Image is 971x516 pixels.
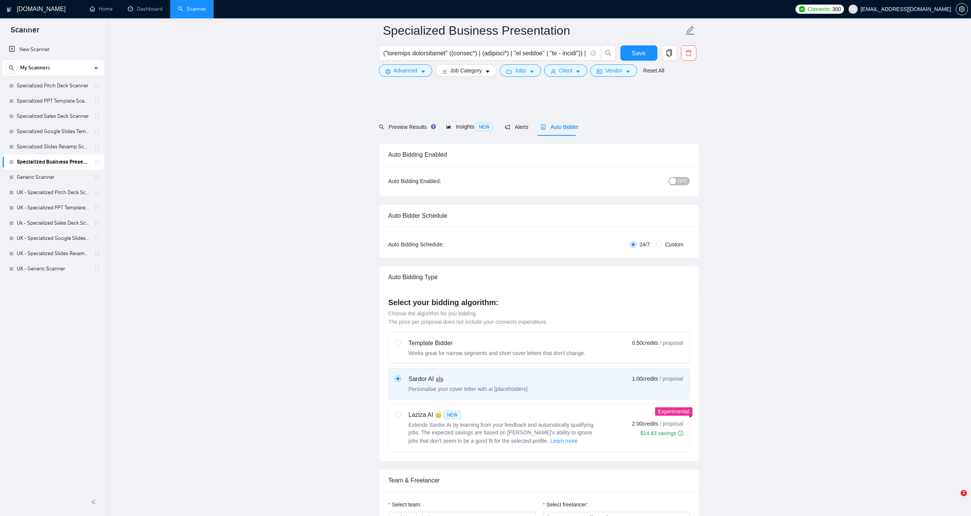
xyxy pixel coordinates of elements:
a: UK - Generic Scanner [17,261,89,276]
span: search [6,65,17,71]
span: caret-down [420,69,426,74]
button: folderJobscaret-down [500,64,541,77]
span: Vendor [605,66,622,75]
span: edit [685,26,695,35]
button: search [5,62,18,74]
span: holder [94,220,100,226]
button: settingAdvancedcaret-down [379,64,432,77]
a: Specialized Business Presentation [17,154,89,170]
a: UK - Specialized Pitch Deck Scanner [17,185,89,200]
span: holder [94,144,100,150]
span: notification [505,124,510,130]
span: Learn more [550,437,578,445]
a: UK - Specialized Google Slides Template Scanner [17,231,89,246]
span: info-circle [678,431,683,436]
div: Team & Freelancer [388,469,690,491]
span: Job Category [450,66,482,75]
button: userClientcaret-down [544,64,588,77]
div: Auto Bidding Enabled: [388,177,489,185]
label: Select team: [388,500,422,509]
div: Auto Bidder Schedule [388,205,690,227]
a: Reset All [643,66,664,75]
img: upwork-logo.png [799,6,805,12]
div: Sardor AI 🤖 [409,375,528,384]
span: holder [94,83,100,89]
a: UK - Specialized Slides Revamp Scanner [17,246,89,261]
a: New Scanner [9,42,98,57]
span: search [379,124,384,130]
span: folder [506,69,512,74]
div: Auto Bidding Schedule: [388,240,489,249]
span: OFF [678,177,687,185]
span: robot [541,124,546,130]
span: caret-down [625,69,631,74]
a: Specialized Slides Revamp Scanner [17,139,89,154]
span: Alerts [505,124,528,130]
span: 2.00 credits [632,420,658,428]
div: Auto Bidding Enabled [388,144,690,166]
span: user [551,69,556,74]
a: searchScanner [178,6,206,12]
span: Save [632,48,646,58]
div: Personalise your cover letter with ai [placeholders] [409,385,528,393]
a: Uk - Specialized Sales Deck Scanner [17,215,89,231]
span: holder [94,266,100,272]
span: holder [94,113,100,119]
div: Tooltip anchor [430,123,437,130]
span: 300 [832,5,841,13]
button: Laziza AI NEWExtends Sardor AI by learning from your feedback and automatically qualifying jobs. ... [550,436,578,445]
span: Connects: [808,5,831,13]
span: user [850,6,856,12]
a: Specialized Pitch Deck Scanner [17,78,89,93]
span: bars [442,69,447,74]
span: setting [956,6,968,12]
span: Insights [446,124,493,130]
span: holder [94,129,100,135]
span: My Scanners [20,60,50,76]
span: holder [94,235,100,241]
div: Laziza AI [409,410,599,420]
span: Extends Sardor AI by learning from your feedback and automatically qualifying jobs. The expected ... [409,422,594,444]
span: area-chart [446,124,451,129]
span: holder [94,98,100,104]
span: setting [385,69,391,74]
a: UK - Specialized PPT Template Scanner [17,200,89,215]
div: Auto Bidding Type [388,266,690,288]
span: info-circle [591,51,596,56]
span: NEW [444,411,461,419]
span: 2 [961,490,967,496]
span: Jobs [515,66,526,75]
button: Save [620,45,657,61]
span: caret-down [485,69,490,74]
span: 👑 [435,410,442,420]
a: Generic Scanner [17,170,89,185]
div: $14.63 savings [640,429,683,437]
input: Search Freelance Jobs... [383,48,587,58]
iframe: Intercom live chat [945,490,963,508]
button: setting [956,3,968,15]
a: Specialized PPT Template Scanner [17,93,89,109]
span: Experimental [658,408,689,415]
span: copy [662,50,676,56]
span: Client [559,66,573,75]
span: idcard [597,69,602,74]
span: Advanced [394,66,417,75]
li: New Scanner [3,42,104,57]
span: / proposal [660,375,683,383]
a: dashboardDashboard [128,6,163,12]
span: double-left [91,498,98,506]
span: 1.00 credits [632,375,658,383]
span: NEW [476,123,493,131]
span: delete [681,50,696,56]
span: 24/7 [636,240,653,249]
div: Works great for narrow segments and short cover letters that don't change. [409,349,586,357]
button: barsJob Categorycaret-down [435,64,497,77]
h4: Select your bidding algorithm: [388,297,690,308]
button: delete [681,45,696,61]
a: Specialized Google Slides Template Scanner [17,124,89,139]
span: holder [94,159,100,165]
a: Specialized Sales Deck Scanner [17,109,89,124]
span: 0.50 credits [632,339,658,347]
span: search [601,50,615,56]
span: Scanner [5,24,45,40]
